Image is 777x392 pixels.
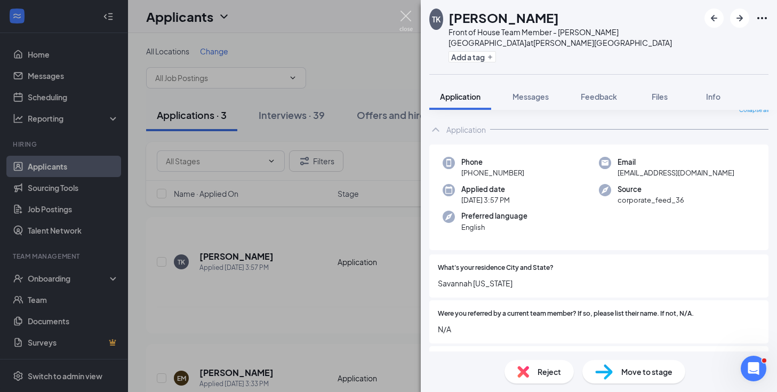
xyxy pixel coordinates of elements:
[461,195,510,205] span: [DATE] 3:57 PM
[448,27,700,48] div: Front of House Team Member - [PERSON_NAME][GEOGRAPHIC_DATA] at [PERSON_NAME][GEOGRAPHIC_DATA]
[438,277,760,289] span: Savannah [US_STATE]
[538,366,561,378] span: Reject
[618,184,684,195] span: Source
[756,12,768,25] svg: Ellipses
[730,9,749,28] button: ArrowRight
[448,51,496,62] button: PlusAdd a tag
[461,167,524,178] span: [PHONE_NUMBER]
[733,12,746,25] svg: ArrowRight
[461,184,510,195] span: Applied date
[440,92,480,101] span: Application
[708,12,720,25] svg: ArrowLeftNew
[704,9,724,28] button: ArrowLeftNew
[512,92,549,101] span: Messages
[438,263,554,273] span: What's your residence City and State?
[652,92,668,101] span: Files
[581,92,617,101] span: Feedback
[706,92,720,101] span: Info
[741,356,766,381] iframe: Intercom live chat
[461,222,527,233] span: English
[438,323,760,335] span: N/A
[429,123,442,136] svg: ChevronUp
[446,124,486,135] div: Application
[448,9,559,27] h1: [PERSON_NAME]
[461,157,524,167] span: Phone
[487,54,493,60] svg: Plus
[618,167,734,178] span: [EMAIL_ADDRESS][DOMAIN_NAME]
[432,14,440,25] div: TK
[739,106,768,115] span: Collapse all
[438,309,694,319] span: Were you referred by a current team member? If so, please list their name. If not, N/A.
[461,211,527,221] span: Preferred language
[621,366,672,378] span: Move to stage
[618,195,684,205] span: corporate_feed_36
[618,157,734,167] span: Email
